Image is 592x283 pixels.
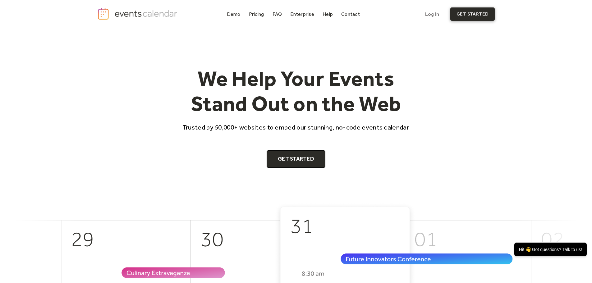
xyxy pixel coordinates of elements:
div: Help [323,12,333,16]
a: Get Started [267,150,325,168]
div: Pricing [249,12,264,16]
a: Help [320,10,335,18]
div: Contact [341,12,360,16]
a: FAQ [270,10,285,18]
a: Enterprise [288,10,316,18]
a: Pricing [246,10,267,18]
a: Demo [224,10,243,18]
div: Enterprise [290,12,314,16]
p: Trusted by 50,000+ websites to embed our stunning, no-code events calendar. [177,123,415,132]
div: Demo [227,12,241,16]
a: home [97,7,179,20]
a: Log In [419,7,445,21]
div: FAQ [273,12,282,16]
a: Contact [339,10,362,18]
a: get started [450,7,495,21]
h1: We Help Your Events Stand Out on the Web [177,66,415,116]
